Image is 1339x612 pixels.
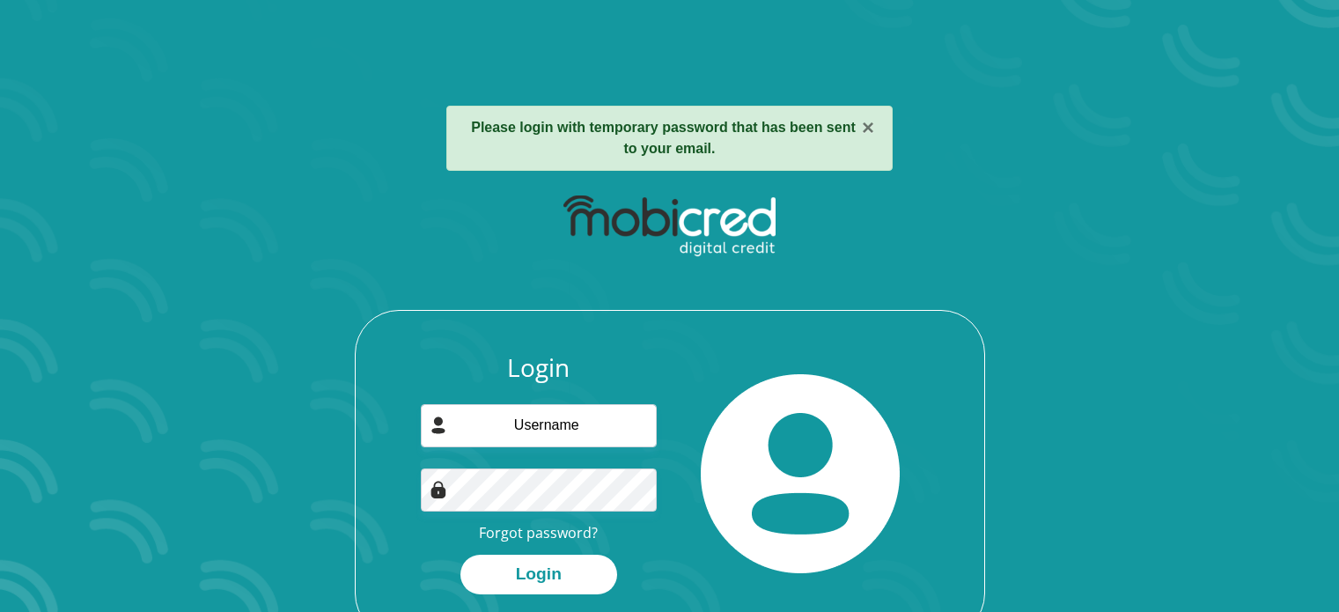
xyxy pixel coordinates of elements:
[471,120,856,156] strong: Please login with temporary password that has been sent to your email.
[421,404,657,447] input: Username
[479,523,598,542] a: Forgot password?
[460,555,617,594] button: Login
[430,481,447,498] img: Image
[862,117,874,138] button: ×
[430,417,447,434] img: user-icon image
[421,353,657,383] h3: Login
[563,195,776,257] img: mobicred logo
